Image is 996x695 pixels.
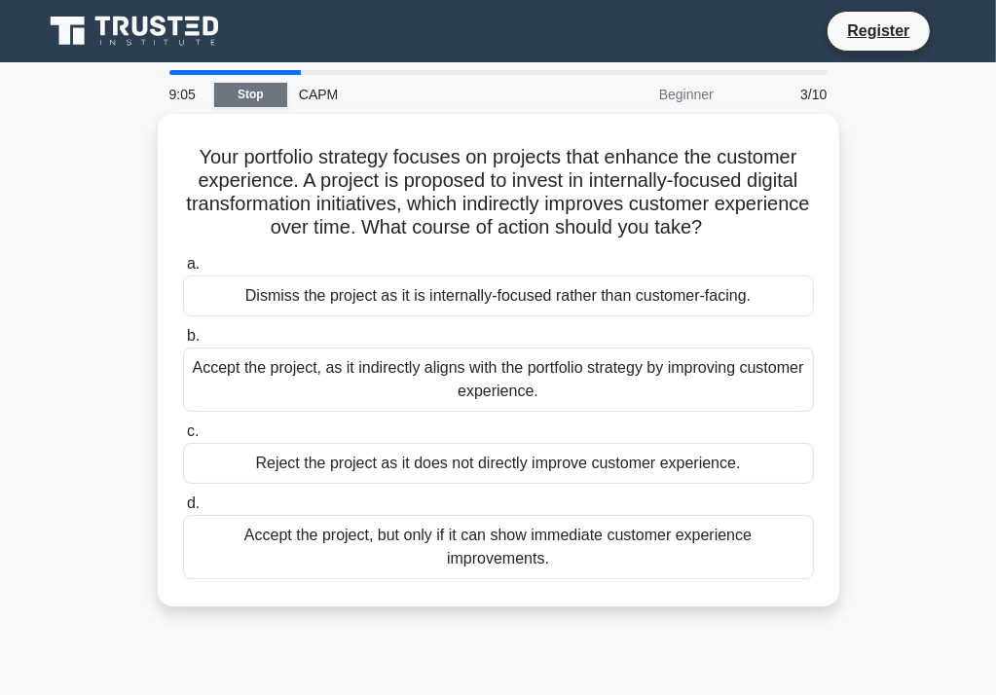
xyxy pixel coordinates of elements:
[183,275,814,316] div: Dismiss the project as it is internally-focused rather than customer-facing.
[214,83,287,107] a: Stop
[187,422,199,439] span: c.
[187,327,200,344] span: b.
[183,515,814,579] div: Accept the project, but only if it can show immediate customer experience improvements.
[183,347,814,412] div: Accept the project, as it indirectly aligns with the portfolio strategy by improving customer exp...
[187,255,200,272] span: a.
[287,75,555,114] div: CAPM
[555,75,725,114] div: Beginner
[181,145,816,240] h5: Your portfolio strategy focuses on projects that enhance the customer experience. A project is pr...
[158,75,214,114] div: 9:05
[725,75,839,114] div: 3/10
[835,18,921,43] a: Register
[183,443,814,484] div: Reject the project as it does not directly improve customer experience.
[187,494,200,511] span: d.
